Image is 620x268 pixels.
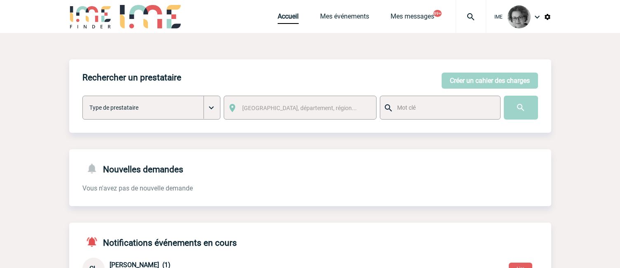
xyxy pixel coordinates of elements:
a: Accueil [278,12,299,24]
input: Submit [504,96,538,120]
img: 101028-0.jpg [508,5,531,28]
h4: Notifications événements en cours [82,236,237,248]
img: notifications-24-px-g.png [86,162,103,174]
h4: Nouvelles demandes [82,162,183,174]
span: Vous n'avez pas de nouvelle demande [82,184,193,192]
span: IME [494,14,503,20]
img: IME-Finder [69,5,112,28]
a: Mes messages [391,12,434,24]
span: [GEOGRAPHIC_DATA], département, région... [242,105,357,111]
input: Mot clé [395,102,493,113]
a: Mes événements [320,12,369,24]
h4: Rechercher un prestataire [82,73,181,82]
button: 99+ [433,10,442,17]
img: notifications-active-24-px-r.png [86,236,103,248]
